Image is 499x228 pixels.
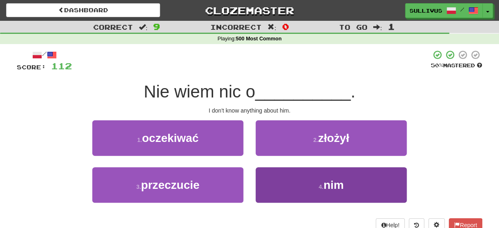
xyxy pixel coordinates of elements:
span: 0 [282,22,289,31]
span: Score: [17,64,46,71]
a: sullivus / [405,3,483,18]
span: / [460,7,464,12]
div: / [17,50,72,60]
span: oczekiwać [142,132,199,144]
span: : [139,24,148,31]
span: nim [323,179,344,191]
span: 112 [51,61,72,71]
a: Clozemaster [172,3,326,18]
span: __________ [255,82,351,101]
a: Dashboard [6,3,160,17]
small: 1 . [137,137,142,143]
span: złożył [318,132,349,144]
button: 2.złożył [256,120,407,156]
small: 2 . [313,137,318,143]
div: Mastered [431,62,482,69]
span: : [267,24,276,31]
span: Incorrect [210,23,262,31]
span: 9 [153,22,160,31]
span: Correct [93,23,133,31]
small: 3 . [136,184,141,190]
div: I don't know anything about him. [17,106,482,115]
button: 1.oczekiwać [92,120,243,156]
span: 50 % [431,62,443,69]
span: To go [339,23,368,31]
button: 4.nim [256,167,407,203]
span: przeczucie [141,179,199,191]
span: Nie wiem nic o [144,82,255,101]
strong: 500 Most Common [236,36,281,42]
small: 4 . [319,184,323,190]
span: : [373,24,382,31]
span: . [351,82,356,101]
span: sullivus [410,7,442,14]
span: 1 [388,22,394,31]
button: 3.przeczucie [92,167,243,203]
